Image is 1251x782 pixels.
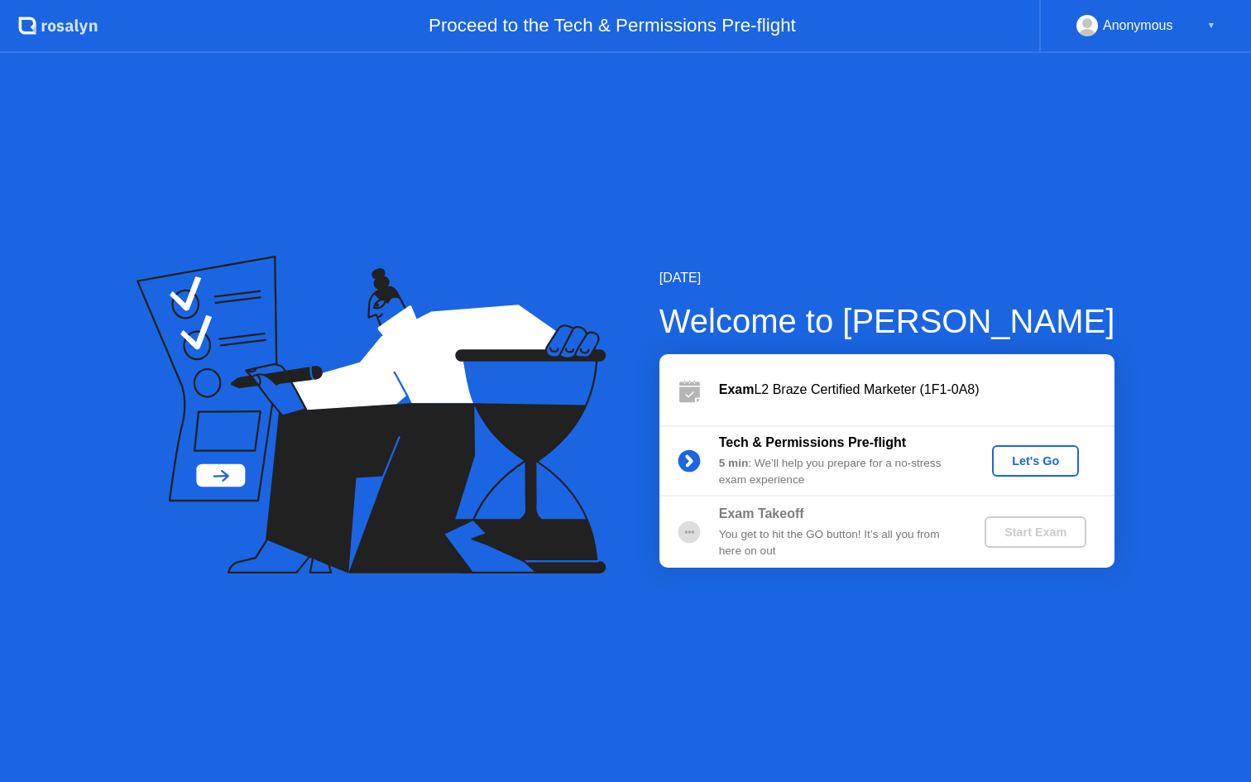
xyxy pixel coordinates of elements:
b: 5 min [719,457,749,469]
button: Start Exam [985,516,1086,548]
div: ▼ [1207,15,1215,36]
div: Anonymous [1103,15,1173,36]
b: Exam Takeoff [719,506,804,521]
div: : We’ll help you prepare for a no-stress exam experience [719,455,957,489]
b: Tech & Permissions Pre-flight [719,435,906,449]
div: [DATE] [659,268,1115,288]
b: Exam [719,382,755,396]
div: Welcome to [PERSON_NAME] [659,296,1115,346]
div: L2 Braze Certified Marketer (1F1-0A8) [719,380,1114,400]
div: Start Exam [991,525,1080,539]
div: Let's Go [999,454,1072,468]
div: You get to hit the GO button! It’s all you from here on out [719,526,957,560]
button: Let's Go [992,445,1079,477]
